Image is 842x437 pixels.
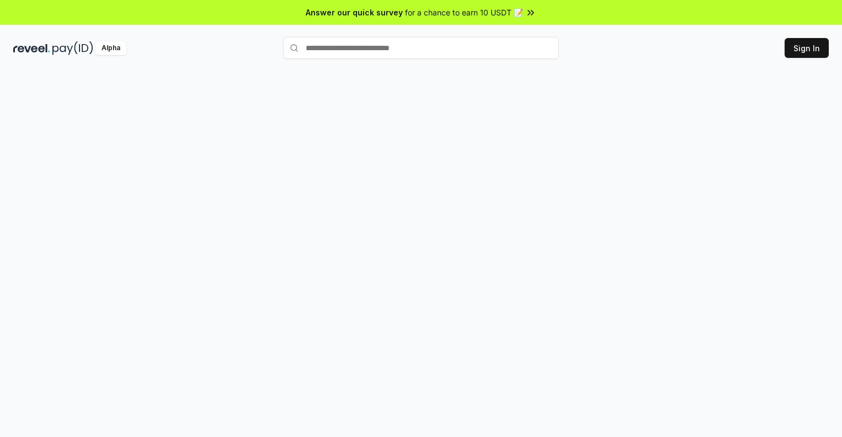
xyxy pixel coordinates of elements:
[405,7,523,18] span: for a chance to earn 10 USDT 📝
[52,41,93,55] img: pay_id
[95,41,126,55] div: Alpha
[13,41,50,55] img: reveel_dark
[306,7,403,18] span: Answer our quick survey
[785,38,829,58] button: Sign In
